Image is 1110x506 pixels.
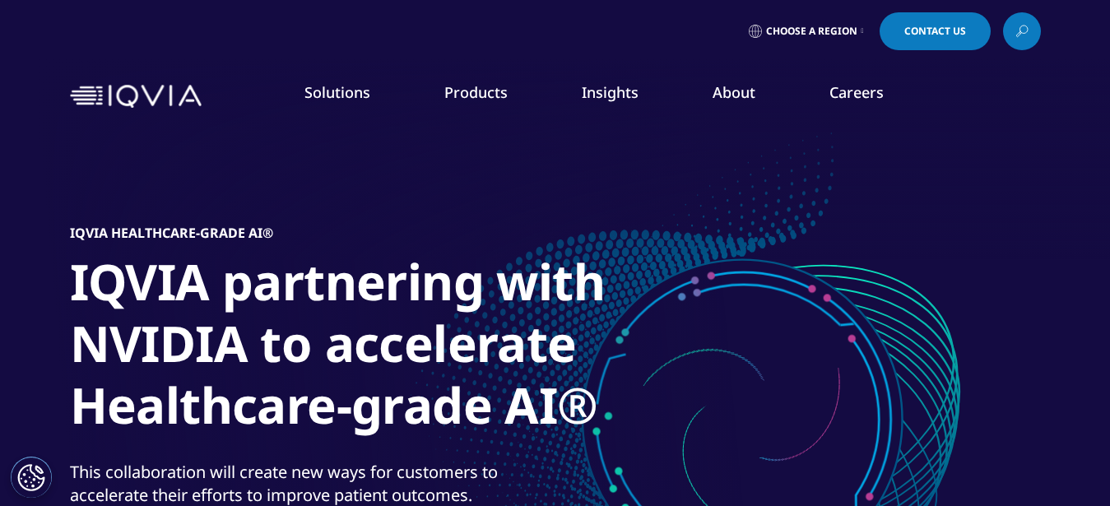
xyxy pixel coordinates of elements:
a: Contact Us [880,12,991,50]
span: Choose a Region [766,25,857,38]
button: Cookies Settings [11,457,52,498]
span: Contact Us [904,26,966,36]
a: Insights [582,82,639,102]
nav: Primary [208,58,1041,135]
a: Products [444,82,508,102]
a: Solutions [304,82,370,102]
a: Careers [829,82,884,102]
h1: IQVIA partnering with NVIDIA to accelerate Healthcare-grade AI® [70,251,687,446]
h5: IQVIA Healthcare-grade AI® [70,225,273,241]
a: About [713,82,755,102]
img: IQVIA Healthcare Information Technology and Pharma Clinical Research Company [70,85,202,109]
